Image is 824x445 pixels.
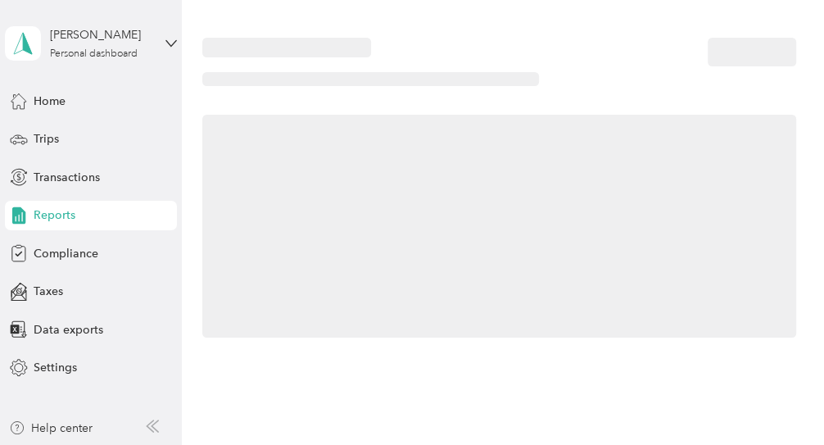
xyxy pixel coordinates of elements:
[34,359,77,376] span: Settings
[34,169,100,186] span: Transactions
[732,353,824,445] iframe: Everlance-gr Chat Button Frame
[34,321,103,338] span: Data exports
[34,130,59,148] span: Trips
[50,49,138,59] div: Personal dashboard
[34,93,66,110] span: Home
[50,26,152,43] div: [PERSON_NAME]
[34,283,63,300] span: Taxes
[34,207,75,224] span: Reports
[9,420,93,437] button: Help center
[34,245,98,262] span: Compliance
